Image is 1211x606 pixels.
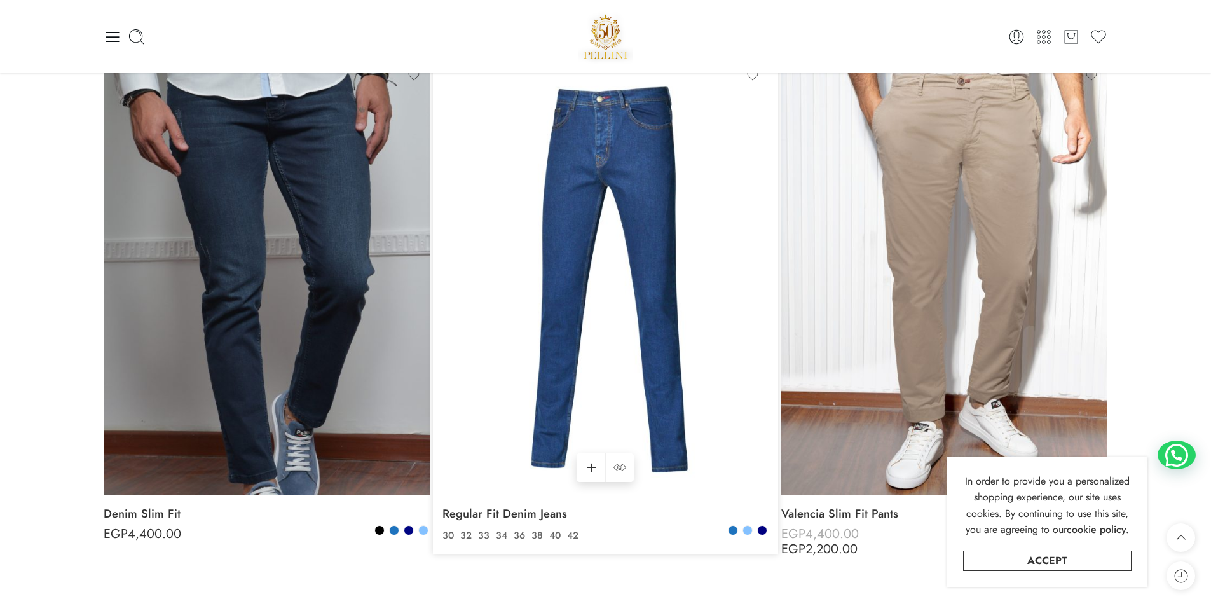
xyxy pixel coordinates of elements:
[104,525,181,543] bdi: 4,400.00
[104,525,128,543] span: EGP
[403,525,414,536] a: Dark Blue
[781,540,805,558] span: EGP
[781,501,1107,527] a: Valencia Slim Fit Pants
[439,528,457,543] a: 30
[727,525,739,536] a: Blue
[546,528,564,543] a: 40
[756,525,768,536] a: Navy
[388,525,400,536] a: Blue
[442,525,519,543] bdi: 3,300.00
[528,528,546,543] a: 38
[781,540,858,558] bdi: 2,200.00
[564,528,582,543] a: 42
[1090,28,1107,46] a: Wishlist
[104,501,430,527] a: Denim Slim Fit
[1067,521,1129,538] a: cookie policy.
[1008,28,1025,46] a: Login / Register
[605,453,634,482] a: QUICK SHOP
[1062,28,1080,46] a: Cart
[742,525,753,536] a: Light Blue
[578,10,633,64] img: Pellini
[578,10,633,64] a: Pellini -
[442,525,467,543] span: EGP
[965,474,1130,537] span: In order to provide you a personalized shopping experience, our site uses cookies. By continuing ...
[493,528,510,543] a: 34
[510,528,528,543] a: 36
[781,525,805,543] span: EGP
[963,551,1132,571] a: Accept
[475,528,493,543] a: 33
[418,525,429,536] a: Light Blue
[457,528,475,543] a: 32
[374,525,385,536] a: Black
[781,525,859,543] bdi: 4,400.00
[442,501,769,527] a: Regular Fit Denim Jeans
[577,453,605,482] a: Select options for “Regular Fit Denim Jeans”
